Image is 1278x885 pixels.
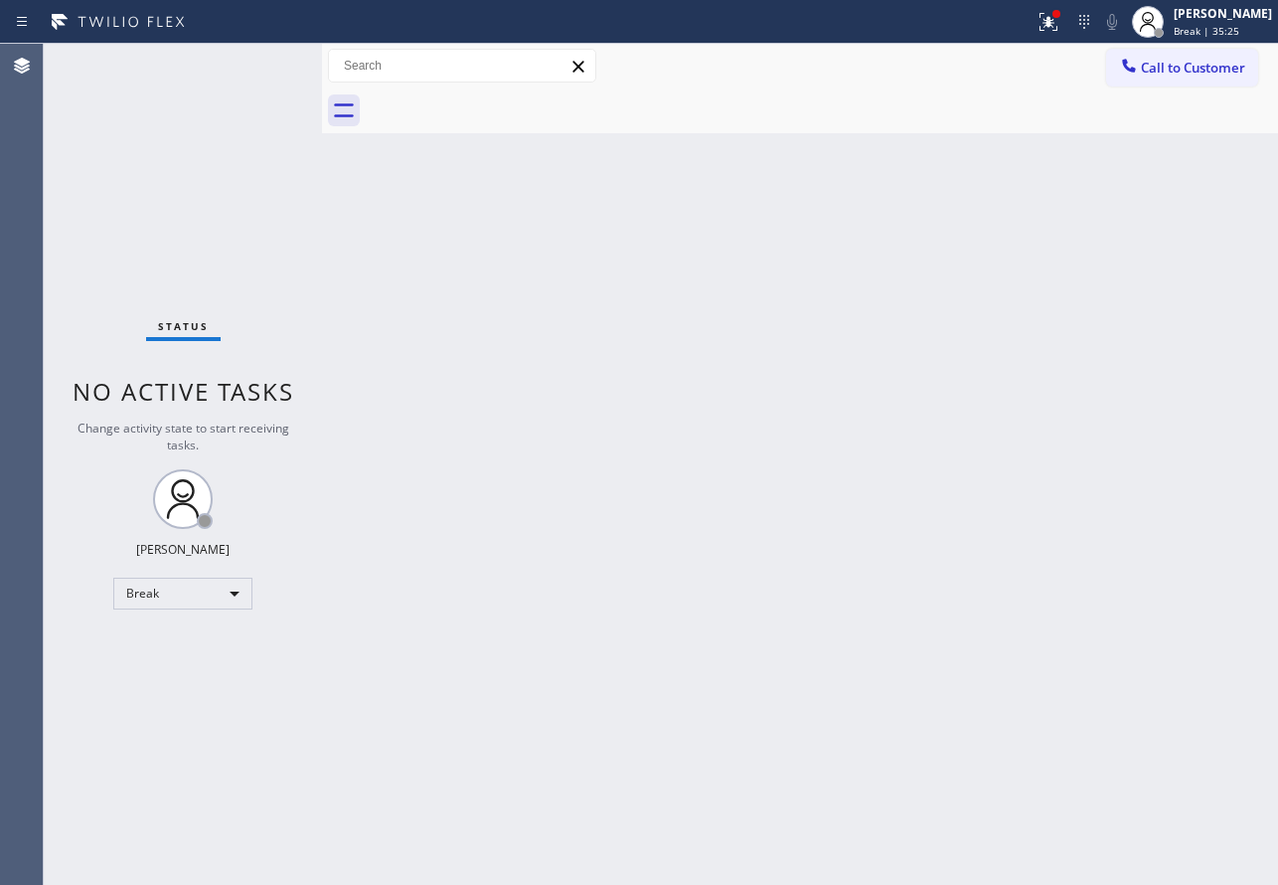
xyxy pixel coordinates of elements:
[1174,5,1272,22] div: [PERSON_NAME]
[73,375,294,408] span: No active tasks
[136,541,230,558] div: [PERSON_NAME]
[1141,59,1245,77] span: Call to Customer
[158,319,209,333] span: Status
[1174,24,1239,38] span: Break | 35:25
[1106,49,1258,87] button: Call to Customer
[329,50,595,82] input: Search
[78,420,289,453] span: Change activity state to start receiving tasks.
[1098,8,1126,36] button: Mute
[113,578,252,610] div: Break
